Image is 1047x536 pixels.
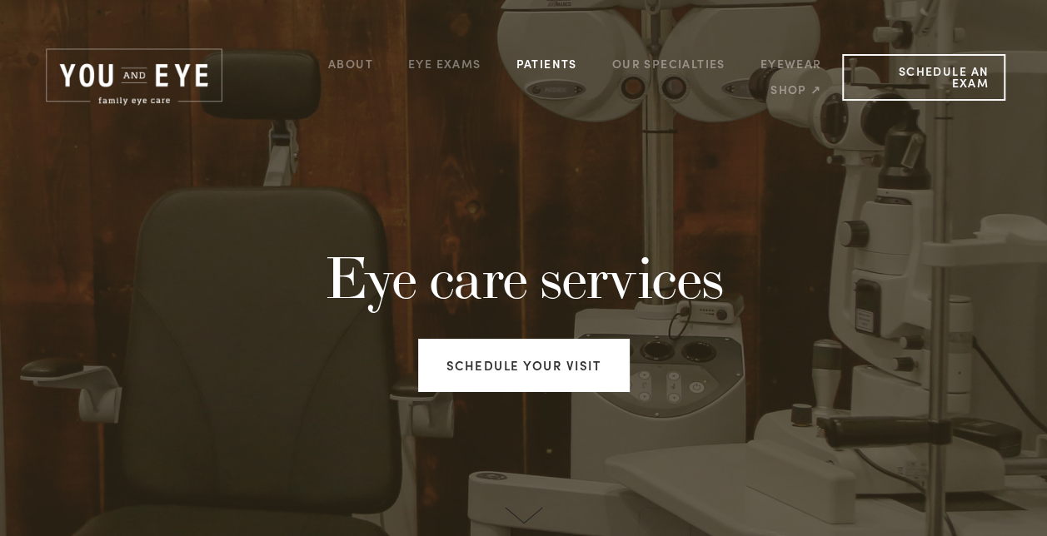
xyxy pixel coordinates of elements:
a: About [328,51,373,77]
a: Patients [516,51,576,77]
a: Schedule an Exam [842,54,1005,101]
a: Eye Exams [408,51,481,77]
a: Schedule your visit [418,339,630,391]
img: Rochester, MN | You and Eye | Family Eye Care [42,46,227,108]
a: Shop ↗ [770,77,821,103]
a: Eyewear [760,51,822,77]
a: Our Specialties [612,56,725,72]
h1: Eye care services [232,244,815,311]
